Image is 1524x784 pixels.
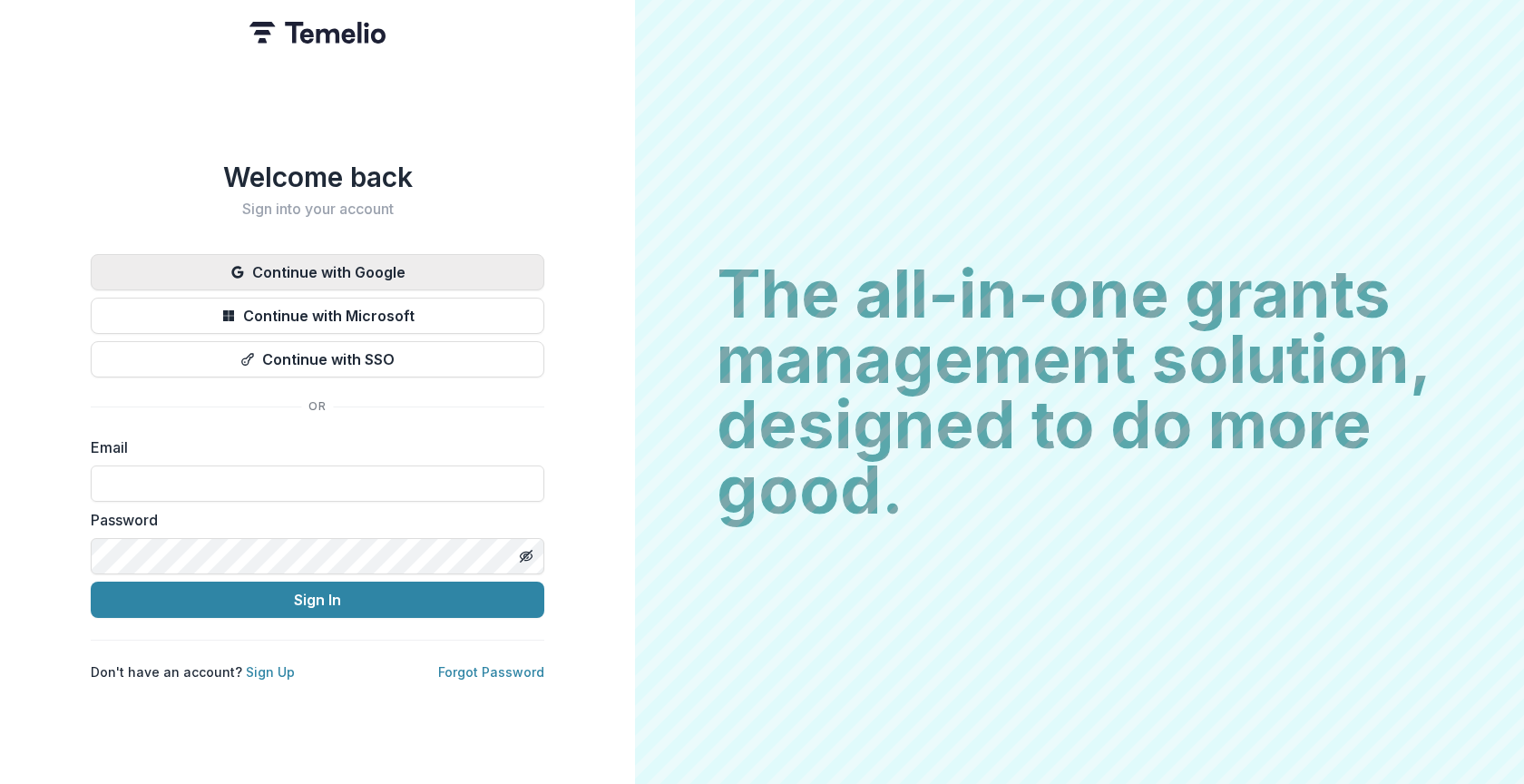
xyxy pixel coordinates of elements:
img: Temelio [249,22,386,44]
h2: Sign into your account [91,201,544,218]
button: Sign In [91,582,544,618]
button: Continue with Google [91,254,544,290]
label: Password [91,509,533,531]
a: Sign Up [246,664,295,680]
button: Continue with SSO [91,341,544,377]
h1: Welcome back [91,161,544,193]
button: Continue with Microsoft [91,298,544,334]
a: Forgot Password [438,664,544,680]
p: Don't have an account? [91,662,295,681]
label: Email [91,436,533,458]
button: Toggle password visibility [512,542,541,571]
